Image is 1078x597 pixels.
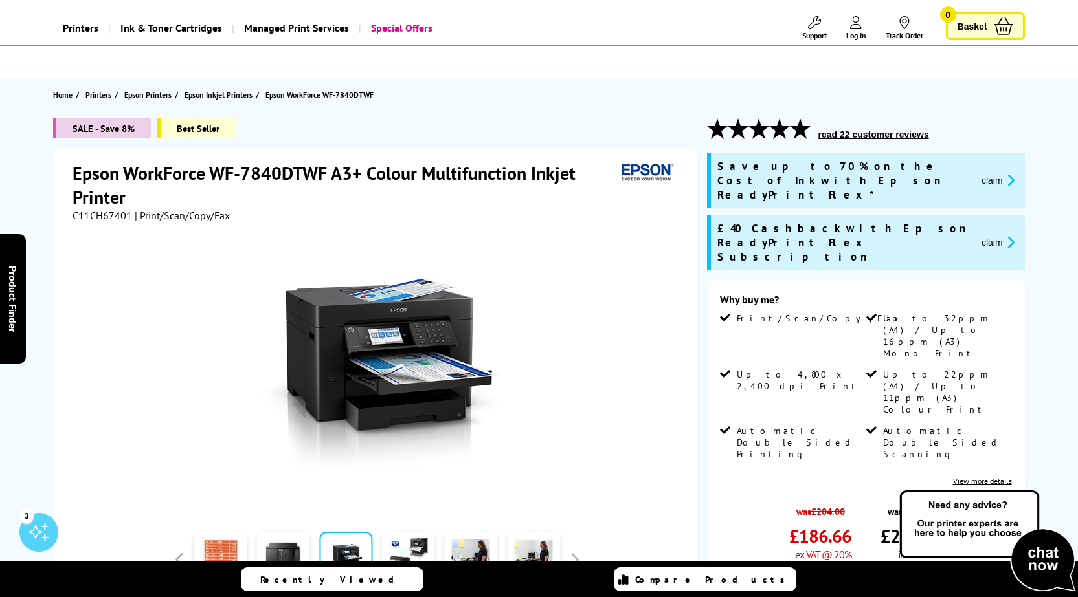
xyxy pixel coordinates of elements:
[108,12,232,45] a: Ink & Toner Cartridges
[359,12,442,45] a: Special Offers
[846,30,866,40] span: Log In
[717,159,971,202] span: Save up to 70% on the Cost of Ink with Epson ReadyPrint Flex*
[883,425,1009,460] span: Automatic Double Sided Scanning
[53,118,151,138] span: SALE - Save 8%
[53,88,76,102] a: Home
[260,574,407,585] span: Recently Viewed
[811,505,845,517] strike: £204.00
[897,488,1078,594] img: Open Live Chat window
[978,173,1018,188] button: promo-description
[953,476,1012,486] a: View more details
[135,209,230,222] span: | Print/Scan/Copy/Fax
[883,312,1009,359] span: Up to 32ppm (A4) / Up to 16ppm (A3) Mono Print
[6,265,19,332] span: Product Finder
[120,12,222,45] span: Ink & Toner Cartridges
[635,574,792,585] span: Compare Products
[946,12,1025,40] a: Basket 0
[789,524,851,548] span: £186.66
[185,88,253,102] span: Epson Inkjet Printers
[124,88,175,102] a: Epson Printers
[717,221,971,264] span: £40 Cashback with Epson ReadyPrint Flex Subscription
[53,88,73,102] span: Home
[124,88,172,102] span: Epson Printers
[737,369,863,392] span: Up to 4,800 x 2,400 dpi Print
[795,548,851,561] span: ex VAT @ 20%
[940,6,956,23] span: 0
[157,118,236,138] span: Best Seller
[814,129,932,140] button: read 22 customer reviews
[185,88,256,102] a: Epson Inkjet Printers
[616,161,676,185] img: Epson
[720,293,1011,312] div: Why buy me?
[85,88,111,102] span: Printers
[883,369,1009,415] span: Up to 22ppm (A4) / Up to 11ppm (A3) Colour Print
[846,16,866,40] a: Log In
[53,12,108,45] a: Printers
[958,17,987,35] span: Basket
[265,90,374,100] span: Epson WorkForce WF-7840DTWF
[232,12,359,45] a: Managed Print Services
[881,524,943,548] span: £223.99
[241,567,423,591] a: Recently Viewed
[85,88,115,102] a: Printers
[73,161,616,209] h1: Epson WorkForce WF-7840DTWF A3+ Colour Multifunction Inkjet Printer
[19,508,34,523] div: 3
[614,567,796,591] a: Compare Products
[737,425,863,460] span: Automatic Double Sided Printing
[73,209,132,222] span: C11CH67401
[737,312,903,324] span: Print/Scan/Copy/Fax
[886,16,923,40] a: Track Order
[802,16,827,40] a: Support
[250,248,504,501] img: Epson WorkForce WF-7840DTWF Thumbnail
[978,235,1018,250] button: promo-description
[802,30,827,40] span: Support
[789,499,851,517] span: was
[881,499,943,517] span: was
